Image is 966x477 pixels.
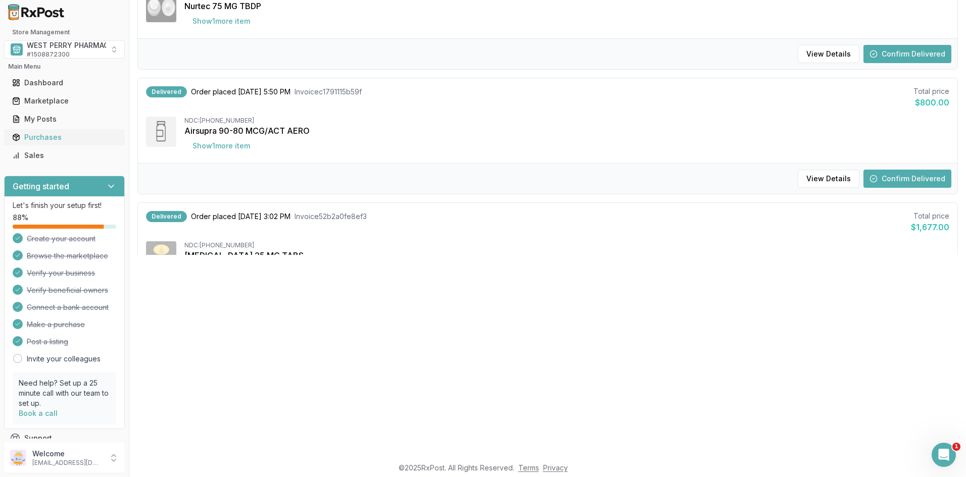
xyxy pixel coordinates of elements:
[911,211,949,221] div: Total price
[8,74,121,92] a: Dashboard
[952,443,960,451] span: 1
[184,125,949,137] div: Airsupra 90-80 MCG/ACT AERO
[911,221,949,233] div: $1,677.00
[27,285,108,295] span: Verify beneficial owners
[27,251,108,261] span: Browse the marketplace
[191,211,291,222] span: Order placed [DATE] 3:02 PM
[13,213,28,223] span: 88 %
[12,132,117,142] div: Purchases
[146,241,176,272] img: Jardiance 25 MG TABS
[12,150,117,161] div: Sales
[4,75,125,91] button: Dashboard
[27,268,95,278] span: Verify your business
[184,12,258,30] button: Show1more item
[4,111,125,127] button: My Posts
[13,180,69,192] h3: Getting started
[184,241,949,249] div: NDC: [PHONE_NUMBER]
[12,114,117,124] div: My Posts
[27,320,85,330] span: Make a purchase
[8,110,121,128] a: My Posts
[932,443,956,467] iframe: Intercom live chat
[184,137,258,155] button: Show1more item
[19,409,58,417] a: Book a call
[295,211,367,222] span: Invoice 52b2a0fe8ef3
[12,78,117,88] div: Dashboard
[146,211,187,222] div: Delivered
[4,129,125,145] button: Purchases
[8,128,121,146] a: Purchases
[913,86,949,96] div: Total price
[146,117,176,147] img: Airsupra 90-80 MCG/ACT AERO
[27,40,128,50] span: WEST PERRY PHARMACY INC
[543,463,568,472] a: Privacy
[295,87,362,97] span: Invoice c1791115b59f
[184,117,949,125] div: NDC: [PHONE_NUMBER]
[518,463,539,472] a: Terms
[27,234,95,244] span: Create your account
[27,337,68,347] span: Post a listing
[27,50,70,59] span: # 1508872300
[32,459,103,467] p: [EMAIL_ADDRESS][DOMAIN_NAME]
[8,92,121,110] a: Marketplace
[191,87,291,97] span: Order placed [DATE] 5:50 PM
[27,354,101,364] a: Invite your colleagues
[10,450,26,466] img: User avatar
[798,170,859,188] button: View Details
[184,249,949,261] div: [MEDICAL_DATA] 25 MG TABS
[863,170,951,188] button: Confirm Delivered
[4,147,125,164] button: Sales
[8,63,121,71] h2: Main Menu
[913,96,949,109] div: $800.00
[146,86,187,97] div: Delivered
[13,200,116,210] p: Let's finish your setup first!
[4,4,69,20] img: RxPost Logo
[19,378,110,408] p: Need help? Set up a 25 minute call with our team to set up.
[4,429,125,447] button: Support
[4,93,125,109] button: Marketplace
[27,302,109,312] span: Connect a bank account
[32,449,103,459] p: Welcome
[4,28,125,36] h2: Store Management
[12,96,117,106] div: Marketplace
[8,146,121,165] a: Sales
[798,45,859,63] button: View Details
[863,45,951,63] button: Confirm Delivered
[4,40,125,59] button: Select a view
